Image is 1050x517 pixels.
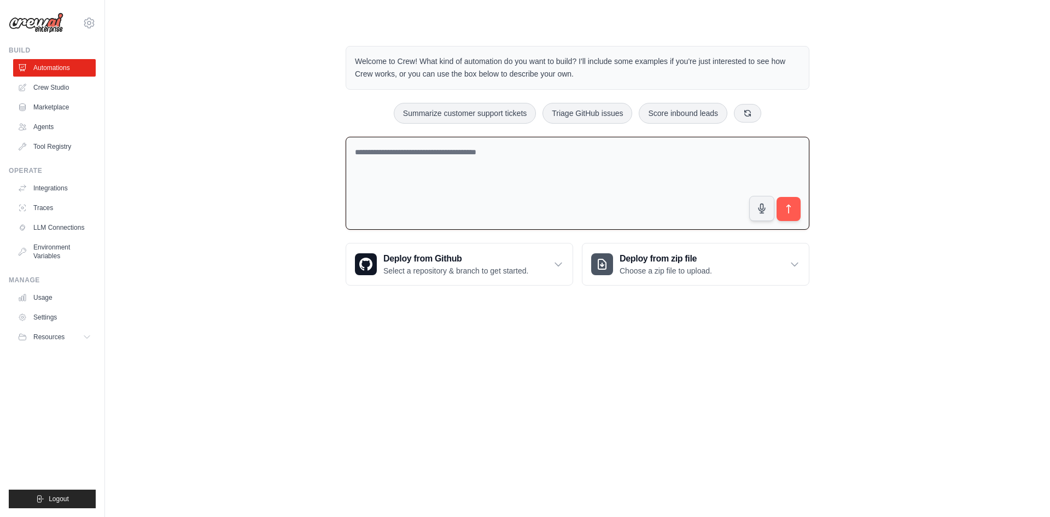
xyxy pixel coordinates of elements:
[49,495,69,503] span: Logout
[13,289,96,306] a: Usage
[13,59,96,77] a: Automations
[639,103,727,124] button: Score inbound leads
[13,328,96,346] button: Resources
[33,333,65,341] span: Resources
[620,265,712,276] p: Choose a zip file to upload.
[9,276,96,284] div: Manage
[9,46,96,55] div: Build
[355,55,800,80] p: Welcome to Crew! What kind of automation do you want to build? I'll include some examples if you'...
[9,490,96,508] button: Logout
[383,252,528,265] h3: Deploy from Github
[995,464,1050,517] iframe: Chat Widget
[13,309,96,326] a: Settings
[13,118,96,136] a: Agents
[13,219,96,236] a: LLM Connections
[13,138,96,155] a: Tool Registry
[9,13,63,33] img: Logo
[394,103,536,124] button: Summarize customer support tickets
[13,98,96,116] a: Marketplace
[620,252,712,265] h3: Deploy from zip file
[13,239,96,265] a: Environment Variables
[13,179,96,197] a: Integrations
[13,199,96,217] a: Traces
[542,103,632,124] button: Triage GitHub issues
[9,166,96,175] div: Operate
[383,265,528,276] p: Select a repository & branch to get started.
[13,79,96,96] a: Crew Studio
